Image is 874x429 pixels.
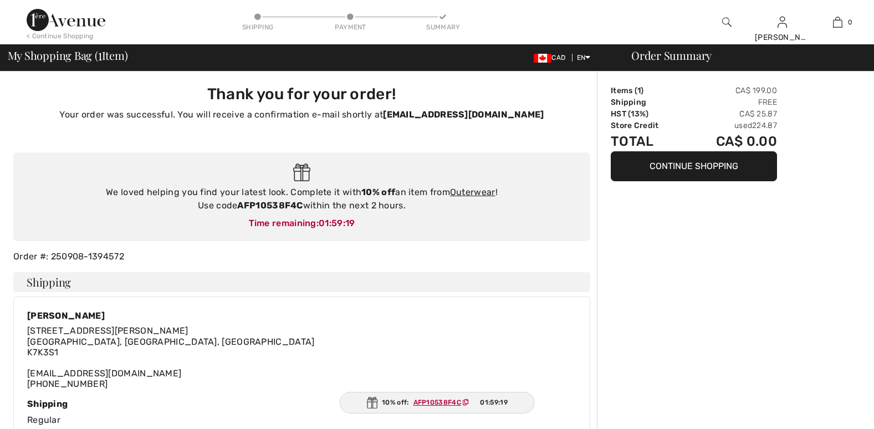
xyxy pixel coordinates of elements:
td: Shipping [611,96,684,108]
div: Summary [426,22,459,32]
a: 0 [810,16,865,29]
div: We loved helping you find your latest look. Complete it with an item from ! Use code within the n... [24,186,579,212]
span: [STREET_ADDRESS][PERSON_NAME] [GEOGRAPHIC_DATA], [GEOGRAPHIC_DATA], [GEOGRAPHIC_DATA] K7K3S1 [27,325,315,357]
strong: [EMAIL_ADDRESS][DOMAIN_NAME] [383,109,544,120]
span: EN [577,54,591,62]
img: Gift.svg [366,397,377,408]
h3: Thank you for your order! [20,85,584,104]
a: Outerwear [450,187,495,197]
img: Gift.svg [293,164,310,182]
div: Time remaining: [24,217,579,230]
div: 10% off: [339,392,535,413]
span: 01:59:19 [480,397,507,407]
td: HST (13%) [611,108,684,120]
span: 224.87 [752,121,777,130]
div: Regular [27,399,576,427]
div: Shipping [27,399,576,409]
span: 1 [98,47,102,62]
img: search the website [722,16,732,29]
div: Order #: 250908-1394572 [7,250,597,263]
td: Total [611,131,684,151]
td: Free [684,96,777,108]
ins: AFP10538F4C [413,399,461,406]
span: 0 [848,17,852,27]
a: Sign In [778,17,787,27]
div: Payment [334,22,367,32]
span: CAD [534,54,570,62]
h4: Shipping [13,272,590,292]
div: [PERSON_NAME] [755,32,809,43]
span: 1 [637,86,641,95]
td: Store Credit [611,120,684,131]
div: Shipping [241,22,274,32]
div: Order Summary [618,50,867,61]
td: Items ( ) [611,85,684,96]
img: My Bag [833,16,842,29]
div: < Continue Shopping [27,31,94,41]
td: CA$ 25.87 [684,108,777,120]
td: used [684,120,777,131]
td: CA$ 199.00 [684,85,777,96]
div: [EMAIL_ADDRESS][DOMAIN_NAME] [PHONE_NUMBER] [27,325,315,389]
p: Your order was successful. You will receive a confirmation e-mail shortly at [20,108,584,121]
strong: 10% off [361,187,395,197]
img: Canadian Dollar [534,54,551,63]
span: 01:59:19 [319,218,355,228]
strong: AFP10538F4C [237,200,303,211]
span: My Shopping Bag ( Item) [8,50,128,61]
img: My Info [778,16,787,29]
img: 1ère Avenue [27,9,105,31]
div: [PERSON_NAME] [27,310,315,321]
button: Continue Shopping [611,151,777,181]
td: CA$ 0.00 [684,131,777,151]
